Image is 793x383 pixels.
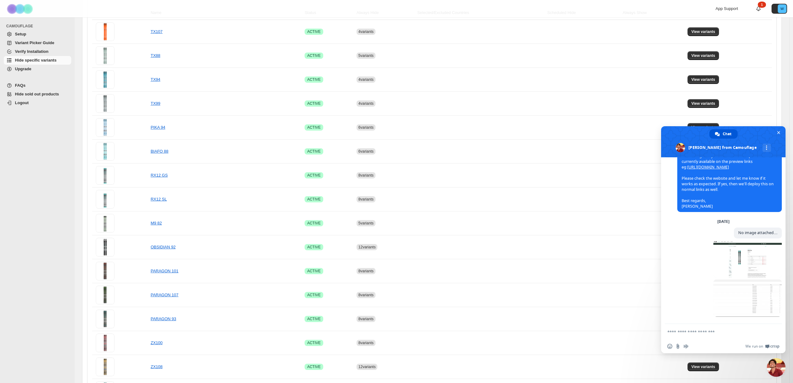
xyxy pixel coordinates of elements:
span: Audio message [683,344,688,349]
span: 8 variants [358,197,374,201]
a: BIAFO 88 [151,149,168,154]
span: 12 variants [358,365,376,369]
a: FAQs [4,81,71,90]
span: 5 variants [358,221,374,225]
a: Variant Picker Guide [4,39,71,47]
span: Upgrade [15,67,31,71]
img: TX99 [97,94,114,113]
span: 8 variants [358,341,374,345]
span: ACTIVE [307,149,320,154]
span: App Support [716,6,738,11]
span: Close chat [775,129,782,136]
span: ACTIVE [307,125,320,130]
div: Close chat [767,358,786,377]
a: M9 82 [151,221,162,225]
img: M9 82 [97,214,114,233]
img: ZX108 [97,358,114,376]
a: Hide specific variants [4,56,71,65]
a: Upgrade [4,65,71,73]
span: 4 variants [358,101,374,106]
span: View variants [691,364,715,369]
span: ACTIVE [307,364,320,369]
span: ACTIVE [307,269,320,274]
img: PIKA 94 [97,118,114,137]
span: ACTIVE [307,173,320,178]
a: ZX100 [151,340,162,345]
a: 1 [755,6,762,12]
a: Logout [4,99,71,107]
textarea: Compose your message... [667,329,766,335]
span: Verify Installation [15,49,49,54]
a: PARAGON 107 [151,293,178,297]
span: View variants [691,77,715,82]
span: Insert an emoji [667,344,672,349]
a: [URL][DOMAIN_NAME] [687,164,729,170]
a: TX88 [151,53,160,58]
img: PARAGON 107 [97,286,114,304]
span: Avatar with initials W [778,4,786,13]
a: ZX108 [151,364,162,369]
span: ACTIVE [307,316,320,321]
span: ACTIVE [307,29,320,34]
span: 12 variants [358,245,376,249]
a: RX12 SL [151,197,167,201]
span: 8 variants [358,317,374,321]
a: TX99 [151,101,160,106]
a: Hide sold out products [4,90,71,99]
span: Chat [723,129,731,139]
span: 4 variants [358,77,374,82]
text: W [781,7,784,11]
button: View variants [688,123,719,132]
span: 8 variants [358,173,374,178]
span: 6 variants [358,149,374,154]
span: Hide sold out products [15,92,59,96]
a: Verify Installation [4,47,71,56]
img: RX12 GS [97,166,114,185]
span: Hide specific variants [15,58,57,62]
button: View variants [688,99,719,108]
img: RX12 SL [97,190,114,209]
img: TX88 [97,46,114,65]
a: PARAGON 101 [151,269,178,273]
div: 1 [758,2,766,8]
a: PIKA 94 [151,125,165,130]
span: 4 variants [358,30,374,34]
button: View variants [688,75,719,84]
span: ACTIVE [307,53,320,58]
a: PARAGON 93 [151,316,176,321]
img: TX107 [96,22,114,41]
span: FAQs [15,83,26,88]
span: Crisp [770,344,779,349]
a: TX94 [151,77,160,82]
a: TX107 [151,29,162,34]
span: 8 variants [358,293,374,297]
span: View variants [691,101,715,106]
span: Variant Picker Guide [15,40,54,45]
img: TX94 [97,70,114,89]
span: View variants [691,29,715,34]
a: We run onCrisp [745,344,779,349]
img: OBSIDIAN 92 [97,238,114,256]
div: More channels [763,144,771,152]
button: View variants [688,362,719,371]
img: Camouflage [5,0,36,17]
span: We run on [745,344,763,349]
img: ZX100 [97,334,114,352]
span: ACTIVE [307,77,320,82]
span: View variants [691,53,715,58]
div: Chat [709,129,738,139]
span: Setup [15,32,26,36]
span: No image attached.... [738,230,777,235]
a: RX12 GS [151,173,168,178]
span: ACTIVE [307,340,320,345]
span: Send a file [675,344,680,349]
button: View variants [688,27,719,36]
img: PARAGON 93 [97,310,114,328]
span: ACTIVE [307,221,320,226]
button: Avatar with initials W [772,4,787,14]
a: Setup [4,30,71,39]
span: Logout [15,100,29,105]
img: PARAGON 101 [97,262,114,280]
span: ACTIVE [307,101,320,106]
img: BIAFO 88 [97,142,114,161]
